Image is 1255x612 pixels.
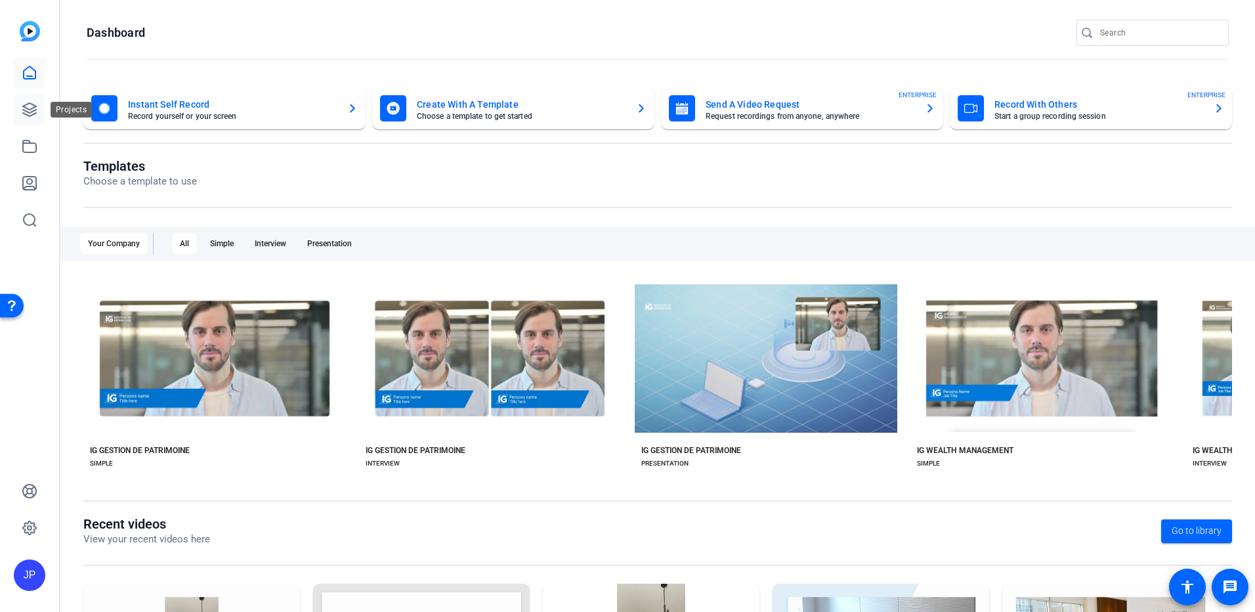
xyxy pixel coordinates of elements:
[417,112,626,120] mat-card-subtitle: Choose a template to get started
[128,112,337,120] mat-card-subtitle: Record yourself or your screen
[706,97,914,112] mat-card-title: Send A Video Request
[299,233,360,254] div: Presentation
[83,87,366,129] button: Instant Self RecordRecord yourself or your screen
[994,112,1203,120] mat-card-subtitle: Start a group recording session
[83,532,210,547] p: View your recent videos here
[90,458,113,469] div: SIMPLE
[83,158,197,174] h1: Templates
[1180,579,1195,595] mat-icon: accessibility
[20,21,40,41] img: blue-gradient.svg
[366,458,400,469] div: INTERVIEW
[706,112,914,120] mat-card-subtitle: Request recordings from anyone, anywhere
[172,233,197,254] div: All
[87,25,145,41] h1: Dashboard
[641,445,741,456] div: IG GESTION DE PATRIMOINE
[83,516,210,532] h1: Recent videos
[899,90,937,100] span: ENTERPRISE
[1193,458,1227,469] div: INTERVIEW
[1187,90,1225,100] span: ENTERPRISE
[80,233,148,254] div: Your Company
[1172,524,1222,538] span: Go to library
[917,458,940,469] div: SIMPLE
[661,87,943,129] button: Send A Video RequestRequest recordings from anyone, anywhereENTERPRISE
[51,102,92,118] div: Projects
[366,445,465,456] div: IG GESTION DE PATRIMOINE
[83,174,197,189] p: Choose a template to use
[950,87,1232,129] button: Record With OthersStart a group recording sessionENTERPRISE
[1100,25,1218,41] input: Search
[1161,519,1232,543] a: Go to library
[202,233,242,254] div: Simple
[417,97,626,112] mat-card-title: Create With A Template
[128,97,337,112] mat-card-title: Instant Self Record
[247,233,294,254] div: Interview
[994,97,1203,112] mat-card-title: Record With Others
[14,559,45,591] div: JP
[641,458,689,469] div: PRESENTATION
[372,87,654,129] button: Create With A TemplateChoose a template to get started
[1222,579,1238,595] mat-icon: message
[90,445,190,456] div: IG GESTION DE PATRIMOINE
[917,445,1013,456] div: IG WEALTH MANAGEMENT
